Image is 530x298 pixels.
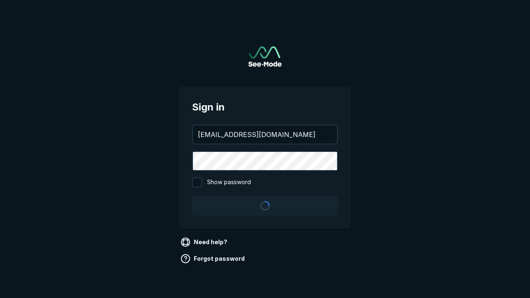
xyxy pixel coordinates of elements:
a: Forgot password [179,252,248,265]
input: your@email.com [193,125,337,144]
span: Sign in [192,100,338,115]
a: Go to sign in [248,46,282,67]
a: Need help? [179,236,231,249]
img: See-Mode Logo [248,46,282,67]
span: Show password [207,178,251,187]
